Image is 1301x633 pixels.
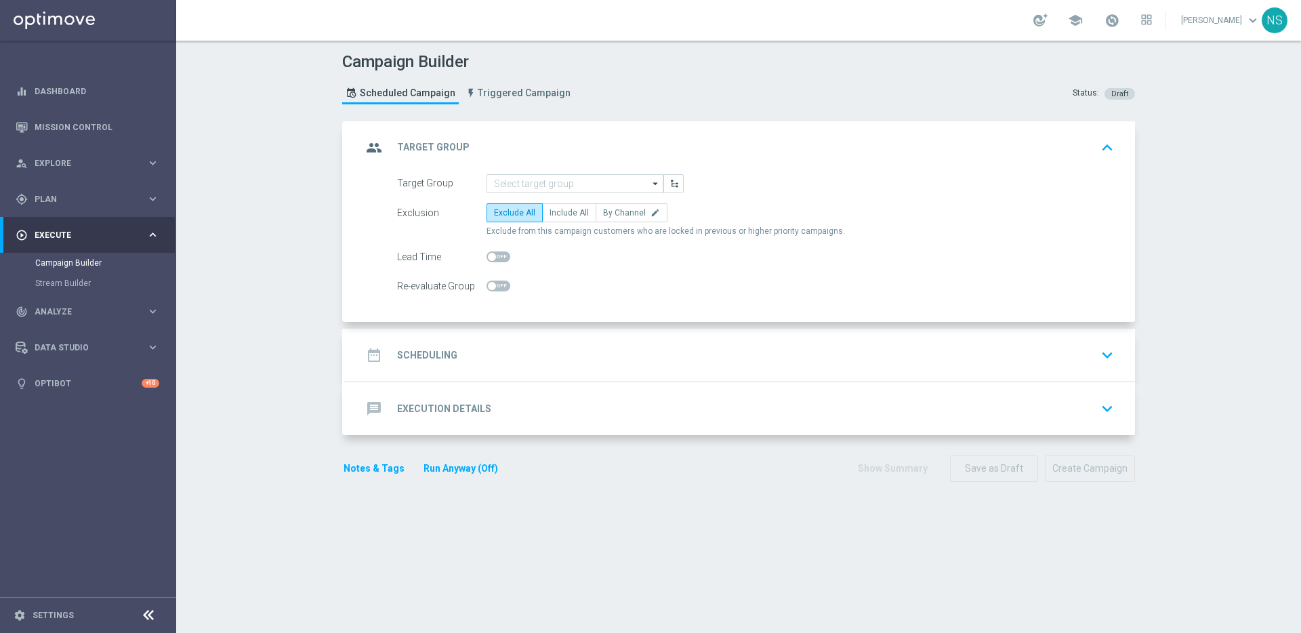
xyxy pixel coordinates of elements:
[35,159,146,167] span: Explore
[146,341,159,354] i: keyboard_arrow_right
[16,193,146,205] div: Plan
[16,342,146,354] div: Data Studio
[362,135,1119,161] div: group Target Group keyboard_arrow_up
[397,247,487,266] div: Lead Time
[362,343,386,367] i: date_range
[1073,87,1099,100] div: Status:
[462,82,574,104] a: Triggered Campaign
[362,136,386,160] i: group
[35,278,141,289] a: Stream Builder
[15,306,160,317] button: track_changes Analyze keyboard_arrow_right
[487,226,845,237] span: Exclude from this campaign customers who are locked in previous or higher priority campaigns.
[550,208,589,218] span: Include All
[35,73,159,109] a: Dashboard
[487,174,663,193] input: Select target group
[494,208,535,218] span: Exclude All
[16,377,28,390] i: lightbulb
[15,158,160,169] button: person_search Explore keyboard_arrow_right
[1096,135,1119,161] button: keyboard_arrow_up
[16,365,159,401] div: Optibot
[35,109,159,145] a: Mission Control
[16,229,146,241] div: Execute
[35,344,146,352] span: Data Studio
[15,86,160,97] button: equalizer Dashboard
[15,230,160,241] button: play_circle_outline Execute keyboard_arrow_right
[35,253,175,273] div: Campaign Builder
[1262,7,1287,33] div: NS
[35,231,146,239] span: Execute
[1097,399,1117,419] i: keyboard_arrow_down
[397,203,487,222] div: Exclusion
[1096,396,1119,422] button: keyboard_arrow_down
[16,109,159,145] div: Mission Control
[1097,138,1117,158] i: keyboard_arrow_up
[397,349,457,362] h2: Scheduling
[1045,455,1135,482] button: Create Campaign
[33,611,74,619] a: Settings
[1068,13,1083,28] span: school
[146,192,159,205] i: keyboard_arrow_right
[16,85,28,98] i: equalizer
[950,455,1038,482] button: Save as Draft
[14,609,26,621] i: settings
[16,306,28,318] i: track_changes
[35,308,146,316] span: Analyze
[397,174,487,193] div: Target Group
[16,229,28,241] i: play_circle_outline
[16,193,28,205] i: gps_fixed
[397,277,487,295] div: Re-evaluate Group
[1097,345,1117,365] i: keyboard_arrow_down
[35,258,141,268] a: Campaign Builder
[1096,342,1119,368] button: keyboard_arrow_down
[16,306,146,318] div: Analyze
[362,342,1119,368] div: date_range Scheduling keyboard_arrow_down
[146,305,159,318] i: keyboard_arrow_right
[1245,13,1260,28] span: keyboard_arrow_down
[15,194,160,205] button: gps_fixed Plan keyboard_arrow_right
[478,87,571,99] span: Triggered Campaign
[342,460,406,477] button: Notes & Tags
[360,87,455,99] span: Scheduled Campaign
[397,141,470,154] h2: Target Group
[1180,10,1262,30] a: [PERSON_NAME]keyboard_arrow_down
[397,403,491,415] h2: Execution Details
[35,273,175,293] div: Stream Builder
[422,460,499,477] button: Run Anyway (Off)
[603,208,646,218] span: By Channel
[342,82,459,104] a: Scheduled Campaign
[1111,89,1128,98] span: Draft
[35,365,142,401] a: Optibot
[649,175,663,192] i: arrow_drop_down
[362,396,1119,422] div: message Execution Details keyboard_arrow_down
[15,342,160,353] button: Data Studio keyboard_arrow_right
[16,157,146,169] div: Explore
[16,157,28,169] i: person_search
[142,379,159,388] div: +10
[15,122,160,133] button: Mission Control
[362,396,386,421] i: message
[16,73,159,109] div: Dashboard
[650,208,660,218] i: edit
[146,157,159,169] i: keyboard_arrow_right
[15,378,160,389] button: lightbulb Optibot +10
[342,52,577,72] h1: Campaign Builder
[1104,87,1135,98] colored-tag: Draft
[35,195,146,203] span: Plan
[146,228,159,241] i: keyboard_arrow_right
